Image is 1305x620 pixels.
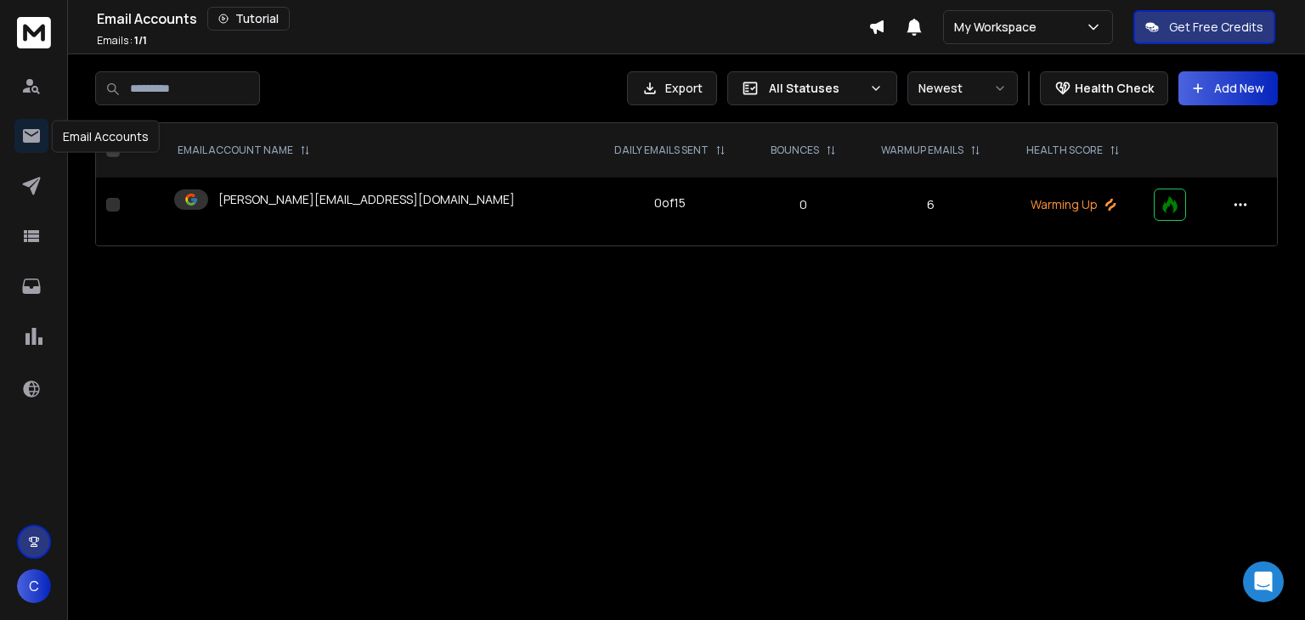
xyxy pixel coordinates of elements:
p: DAILY EMAILS SENT [614,144,709,157]
div: 0 of 15 [654,194,686,211]
p: Emails : [97,34,147,48]
td: 6 [857,178,1003,232]
div: Email Accounts [52,121,160,153]
p: Health Check [1075,80,1154,97]
p: HEALTH SCORE [1026,144,1103,157]
p: BOUNCES [771,144,819,157]
p: All Statuses [769,80,862,97]
button: Add New [1178,71,1278,105]
div: EMAIL ACCOUNT NAME [178,144,310,157]
p: Get Free Credits [1169,19,1263,36]
button: C [17,569,51,603]
p: My Workspace [954,19,1043,36]
div: Open Intercom Messenger [1243,561,1284,602]
p: Warming Up [1014,196,1133,213]
button: Newest [907,71,1018,105]
div: Email Accounts [97,7,868,31]
p: [PERSON_NAME][EMAIL_ADDRESS][DOMAIN_NAME] [218,191,515,208]
p: 0 [760,196,847,213]
p: WARMUP EMAILS [881,144,963,157]
button: Export [627,71,717,105]
button: Tutorial [207,7,290,31]
span: 1 / 1 [134,33,147,48]
button: Health Check [1040,71,1168,105]
button: Get Free Credits [1133,10,1275,44]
